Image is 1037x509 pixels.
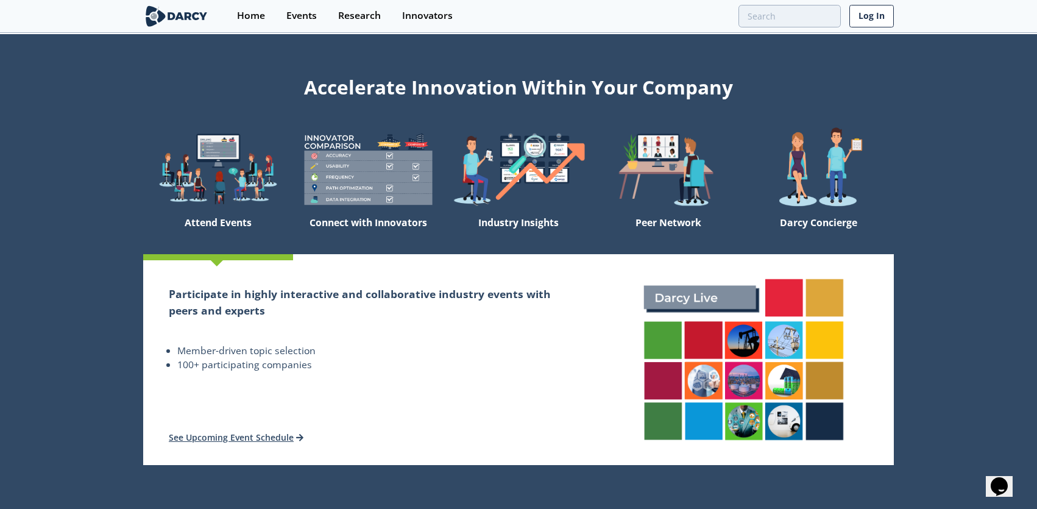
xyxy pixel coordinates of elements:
a: Log In [849,5,894,27]
div: Darcy Concierge [744,212,894,254]
iframe: chat widget [986,460,1025,497]
li: Member-driven topic selection [177,344,568,358]
img: attend-events-831e21027d8dfeae142a4bc70e306247.png [631,266,857,454]
div: Industry Insights [444,212,593,254]
div: Innovators [402,11,453,21]
img: welcome-find-a12191a34a96034fcac36f4ff4d37733.png [444,127,593,212]
div: Peer Network [593,212,743,254]
img: welcome-concierge-wide-20dccca83e9cbdbb601deee24fb8df72.png [744,127,894,212]
input: Advanced Search [738,5,841,27]
div: Connect with Innovators [293,212,443,254]
img: welcome-explore-560578ff38cea7c86bcfe544b5e45342.png [143,127,293,212]
div: Accelerate Innovation Within Your Company [143,68,894,101]
img: welcome-compare-1b687586299da8f117b7ac84fd957760.png [293,127,443,212]
div: Events [286,11,317,21]
h2: Participate in highly interactive and collaborative industry events with peers and experts [169,286,568,318]
a: See Upcoming Event Schedule [169,432,303,443]
img: welcome-attend-b816887fc24c32c29d1763c6e0ddb6e6.png [593,127,743,212]
img: logo-wide.svg [143,5,210,27]
div: Home [237,11,265,21]
div: Research [338,11,381,21]
li: 100+ participating companies [177,358,568,372]
div: Attend Events [143,212,293,254]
